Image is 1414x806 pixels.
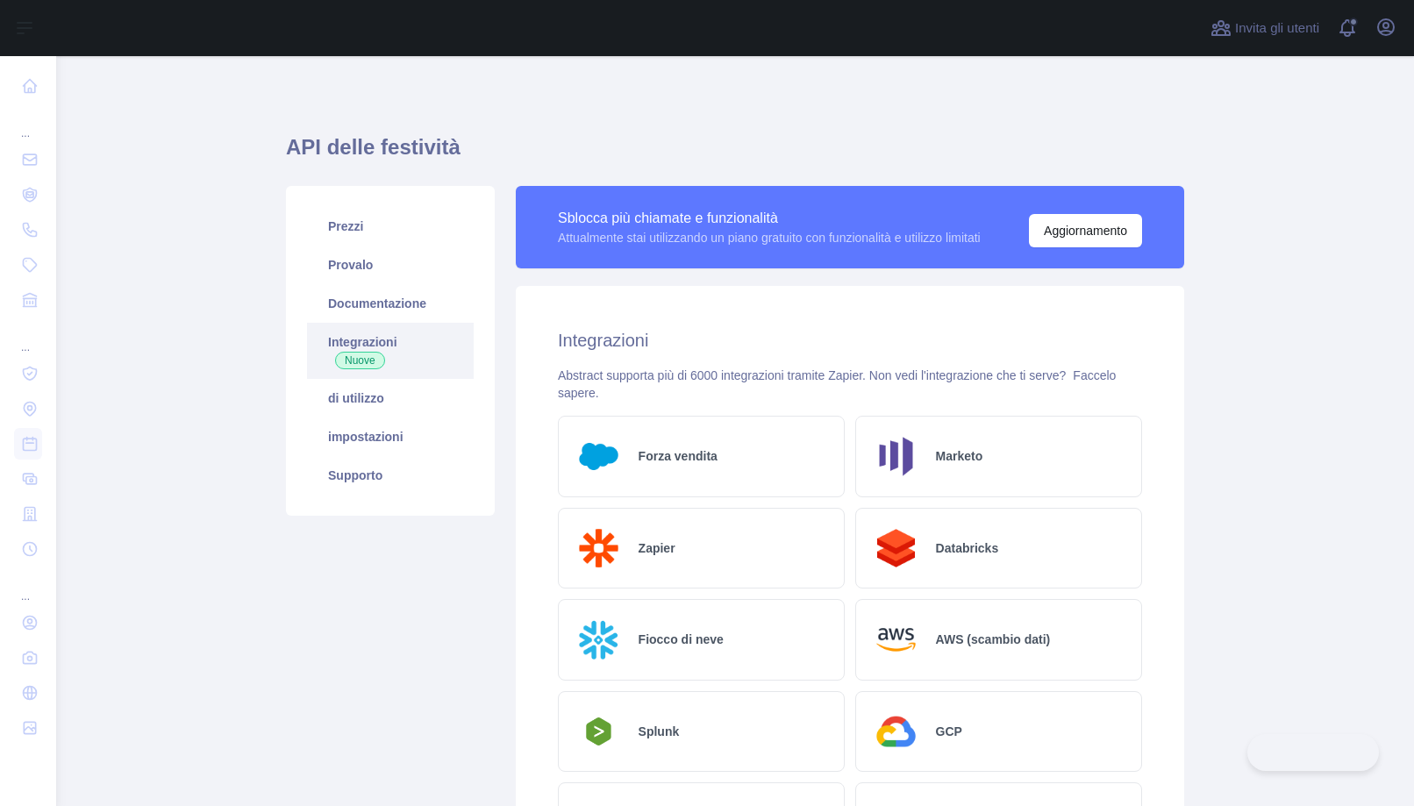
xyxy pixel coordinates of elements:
font: Nuove [345,354,375,367]
font: Fiocco di neve [639,632,724,646]
font: GCP [936,724,962,738]
font: ... [21,341,30,353]
img: Logo [870,523,922,574]
img: Logo [870,431,922,482]
a: impostazioni [307,417,474,456]
font: impostazioni [328,430,403,444]
a: Prezzi [307,207,474,246]
font: API delle festività [286,135,461,159]
a: Documentazione [307,284,474,323]
font: AWS (scambio dati) [936,632,1051,646]
font: Aggiornamento [1044,222,1127,239]
img: Logo [573,712,625,751]
font: Abstract supporta più di 6000 integrazioni tramite Zapier. Non vedi l'integrazione che ti serve? [558,368,1066,382]
font: Integrazioni [328,335,397,349]
img: Logo [573,614,625,666]
font: Marketo [936,449,983,463]
img: Logo [573,431,625,482]
font: Documentazione [328,296,426,310]
font: Prezzi [328,219,363,233]
font: Provalo [328,258,373,272]
a: di utilizzo [307,379,474,417]
img: Logo [870,706,922,758]
font: Supporto [328,468,382,482]
font: Databricks [936,541,999,555]
font: Integrazioni [558,331,648,350]
font: di utilizzo [328,391,384,405]
font: Splunk [639,724,680,738]
font: Forza vendita [639,449,718,463]
font: ... [21,590,30,603]
font: Attualmente stai utilizzando un piano gratuito con funzionalità e utilizzo limitati [558,231,981,245]
font: Invita gli utenti [1235,20,1319,35]
img: Logo [870,614,922,666]
a: Integrazioni Nuove [307,323,474,379]
img: Logo [573,523,625,574]
iframe: Toggle Customer Support [1247,734,1379,771]
font: Sblocca più chiamate e funzionalità [558,210,778,225]
button: Invita gli utenti [1207,14,1323,42]
a: Supporto [307,456,474,495]
button: Aggiornamento [1029,214,1142,247]
font: ... [21,127,30,139]
font: Zapier [639,541,675,555]
a: Provalo [307,246,474,284]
